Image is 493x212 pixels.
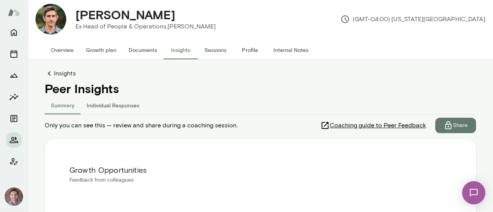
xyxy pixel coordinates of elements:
button: Growth Plan [6,68,22,83]
button: Summary [45,96,80,114]
button: Individual Responses [80,96,146,114]
button: Home [6,25,22,40]
button: Sessions [198,41,233,59]
p: Feedback from colleagues [69,176,451,184]
button: Insights [163,41,198,59]
button: Profile [233,41,267,59]
h6: Growth Opportunities [69,164,451,176]
button: Documents [6,111,22,126]
button: Documents [122,41,163,59]
button: Growth plan [80,41,122,59]
span: Only you can see this — review and share during a coaching session. [45,121,238,130]
button: Insights [6,89,22,105]
h4: Peer Insights [45,81,476,96]
span: Coaching guide to Peer Feedback [330,121,426,130]
button: Members [6,132,22,148]
img: Mento [8,5,20,20]
button: Internal Notes [267,41,315,59]
p: Share [453,122,468,129]
p: Ex Head of People & Operations, [PERSON_NAME] [75,22,216,31]
a: Insights [45,69,476,78]
button: Share [435,118,476,133]
img: Devin McIntire [35,4,66,35]
button: Sessions [6,46,22,62]
img: Dan Gross [5,187,23,206]
a: Coaching guide to Peer Feedback [320,118,435,133]
h4: [PERSON_NAME] [75,7,175,22]
p: (GMT-04:00) [US_STATE][GEOGRAPHIC_DATA] [340,15,485,24]
button: Overview [45,41,80,59]
button: Client app [6,154,22,169]
div: responses-tab [45,96,476,114]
